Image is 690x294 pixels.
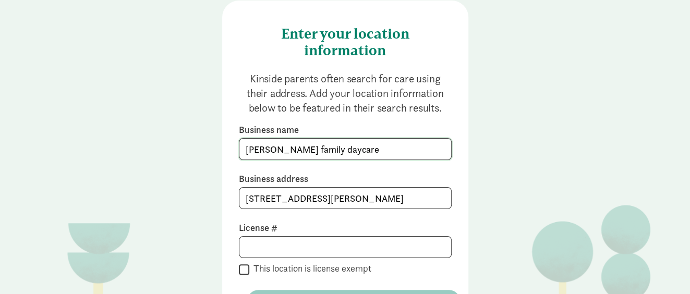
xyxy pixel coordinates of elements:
label: Business address [239,173,452,185]
h4: Enter your location information [239,17,452,59]
label: Business name [239,124,452,136]
label: License # [239,222,452,234]
p: Kinside parents often search for care using their address. Add your location information below to... [239,71,452,115]
label: This location is license exempt [249,262,371,275]
input: Enter a location [239,188,451,209]
iframe: Chat Widget [638,244,690,294]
